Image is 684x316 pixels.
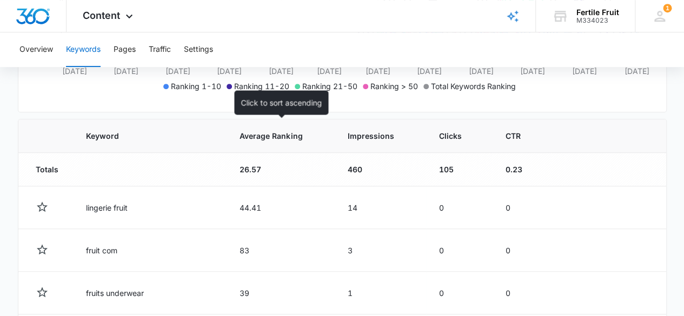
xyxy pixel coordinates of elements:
[114,32,136,67] button: Pages
[576,17,619,24] div: account id
[234,82,289,91] span: Ranking 11-20
[576,8,619,17] div: account name
[171,82,221,91] span: Ranking 1-10
[73,186,227,229] td: lingerie fruit
[426,272,493,314] td: 0
[493,186,552,229] td: 0
[335,272,426,314] td: 1
[86,130,198,142] span: Keyword
[365,66,390,76] tspan: [DATE]
[302,82,357,91] span: Ranking 21-50
[58,59,63,69] tspan: 0
[426,186,493,229] td: 0
[62,66,87,76] tspan: [DATE]
[493,153,552,186] td: 0.23
[663,4,672,12] div: notifications count
[468,66,493,76] tspan: [DATE]
[227,153,335,186] td: 26.57
[240,130,306,142] span: Average Ranking
[572,66,596,76] tspan: [DATE]
[317,66,342,76] tspan: [DATE]
[506,130,523,142] span: CTR
[348,130,397,142] span: Impressions
[66,32,101,67] button: Keywords
[663,4,672,12] span: 1
[73,272,227,314] td: fruits underwear
[234,90,328,115] div: Click to sort ascending
[19,32,53,67] button: Overview
[520,66,545,76] tspan: [DATE]
[417,66,442,76] tspan: [DATE]
[83,10,120,21] span: Content
[335,229,426,272] td: 3
[227,186,335,229] td: 44.41
[370,82,418,91] span: Ranking > 50
[149,32,171,67] button: Traffic
[493,229,552,272] td: 0
[217,66,242,76] tspan: [DATE]
[335,153,426,186] td: 460
[431,82,516,91] span: Total Keywords Ranking
[493,272,552,314] td: 0
[165,66,190,76] tspan: [DATE]
[114,66,138,76] tspan: [DATE]
[426,153,493,186] td: 105
[73,229,227,272] td: fruit com
[439,130,464,142] span: Clicks
[335,186,426,229] td: 14
[227,229,335,272] td: 83
[426,229,493,272] td: 0
[624,66,649,76] tspan: [DATE]
[268,66,293,76] tspan: [DATE]
[18,153,73,186] td: Totals
[227,272,335,314] td: 39
[184,32,213,67] button: Settings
